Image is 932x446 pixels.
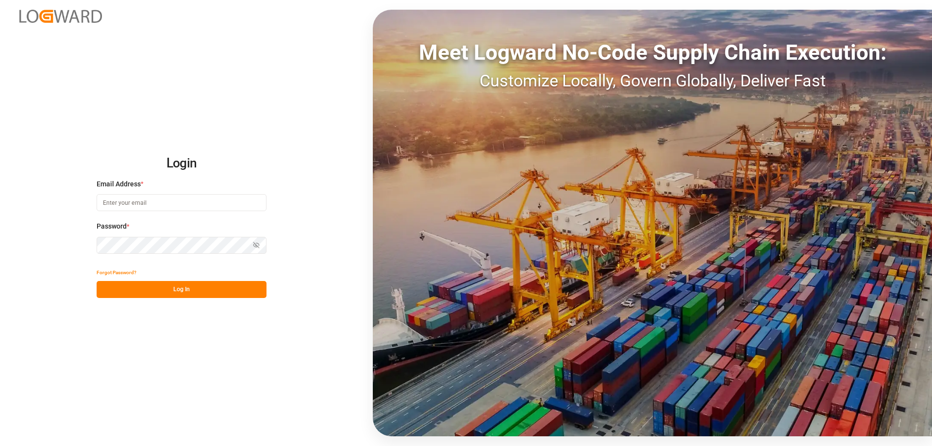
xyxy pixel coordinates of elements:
[373,36,932,68] div: Meet Logward No-Code Supply Chain Execution:
[97,148,266,179] h2: Login
[97,221,127,231] span: Password
[97,264,136,281] button: Forgot Password?
[19,10,102,23] img: Logward_new_orange.png
[373,68,932,93] div: Customize Locally, Govern Globally, Deliver Fast
[97,281,266,298] button: Log In
[97,194,266,211] input: Enter your email
[97,179,141,189] span: Email Address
